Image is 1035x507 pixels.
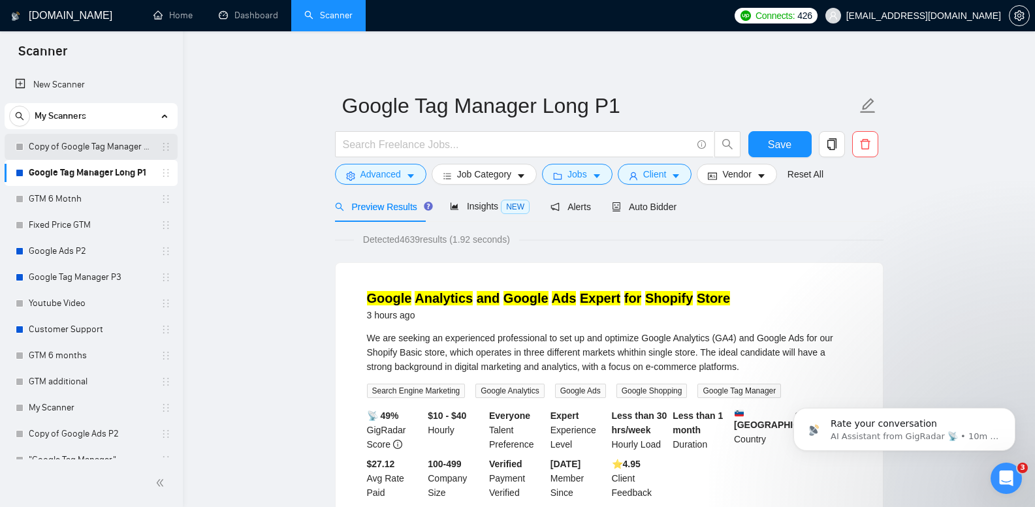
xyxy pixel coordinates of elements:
span: double-left [155,476,168,489]
input: Search Freelance Jobs... [343,136,692,153]
div: Client Feedback [609,457,671,500]
span: folder [553,171,562,181]
b: Verified [489,459,522,469]
span: Preview Results [335,202,429,212]
span: holder [161,429,171,439]
b: Less than 1 month [673,410,723,435]
span: Scanner [8,42,78,69]
b: Expert [550,410,579,421]
span: notification [550,202,560,211]
mark: and [477,291,500,305]
button: delete [852,131,878,157]
span: caret-down [406,171,415,181]
span: caret-down [592,171,601,181]
li: New Scanner [5,72,178,98]
span: Insights [450,201,530,211]
span: holder [161,376,171,387]
span: Search Engine Marketing [367,384,466,398]
a: searchScanner [304,10,353,21]
img: upwork-logo.png [740,10,751,21]
img: logo [11,6,20,27]
span: 3 [1017,463,1028,473]
input: Scanner name... [342,89,857,122]
span: Save [768,136,791,153]
span: 426 [797,8,812,23]
span: search [335,202,344,211]
span: NEW [501,200,530,214]
div: 3 hours ago [367,307,731,323]
span: Job Category [457,167,511,181]
span: search [10,112,29,121]
mark: Store [697,291,730,305]
span: Alerts [550,202,591,212]
span: delete [853,138,878,150]
span: robot [612,202,621,211]
div: Duration [670,408,731,452]
span: Jobs [567,167,587,181]
span: Client [643,167,667,181]
iframe: Intercom notifications message [774,380,1035,472]
a: Fixed Price GTM [29,212,153,238]
b: $10 - $40 [428,410,466,421]
span: caret-down [671,171,680,181]
div: Avg Rate Paid [364,457,426,500]
div: Talent Preference [486,408,548,452]
span: info-circle [393,440,402,449]
a: "Google Tag Manager" [29,447,153,473]
button: folderJobscaret-down [542,164,613,185]
a: Reset All [788,167,823,181]
b: [DATE] [550,459,581,469]
a: homeHome [153,10,193,21]
a: Google Tag Manager P3 [29,264,153,290]
b: Less than 30 hrs/week [612,410,667,435]
span: Google Tag Manager [697,384,781,398]
div: GigRadar Score [364,408,426,452]
a: Copy of Google Tag Manager Long P1 [29,134,153,160]
div: We are seeking an experienced professional to set up and optimize Google Analytics (GA4) and Goog... [367,331,852,374]
span: Google Analytics [475,384,544,398]
button: idcardVendorcaret-down [697,164,776,185]
mark: Expert [580,291,620,305]
b: $27.12 [367,459,395,469]
a: Google Analytics and Google Ads Expert for Shopify Store [367,291,731,305]
span: Google Ads [555,384,606,398]
span: Connects: [756,8,795,23]
button: setting [1009,5,1030,26]
button: barsJob Categorycaret-down [432,164,537,185]
span: holder [161,403,171,413]
a: Google Tag Manager Long P1 [29,160,153,186]
img: 🇸🇮 [735,408,744,418]
span: My Scanners [35,103,86,129]
span: holder [161,298,171,309]
a: GTM additional [29,369,153,395]
mark: Shopify [645,291,693,305]
span: user [629,171,638,181]
span: holder [161,272,171,283]
span: holder [161,220,171,230]
span: holder [161,324,171,335]
span: setting [1010,10,1029,21]
mark: Google [503,291,549,305]
span: idcard [708,171,717,181]
div: Member Since [548,457,609,500]
div: Experience Level [548,408,609,452]
button: settingAdvancedcaret-down [335,164,426,185]
a: Youtube Video [29,290,153,316]
mark: Ads [552,291,577,305]
span: Advanced [360,167,401,181]
a: Google Ads P2 [29,238,153,264]
span: edit [859,97,876,114]
span: user [829,11,838,20]
div: Hourly Load [609,408,671,452]
button: search [9,106,30,127]
span: holder [161,194,171,204]
div: Tooltip anchor [422,200,434,212]
a: GTM 6 Motnh [29,186,153,212]
iframe: Intercom live chat [991,463,1022,494]
span: Google Shopping [616,384,688,398]
a: setting [1009,10,1030,21]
